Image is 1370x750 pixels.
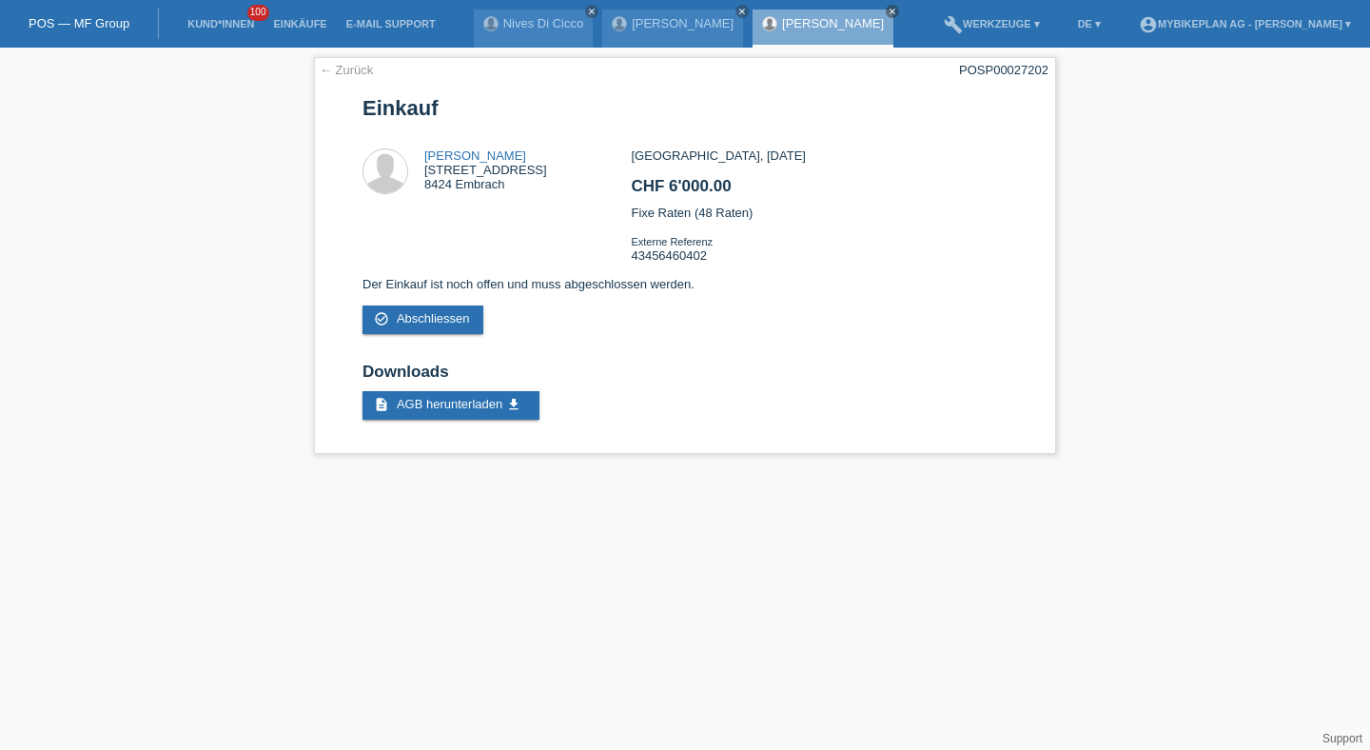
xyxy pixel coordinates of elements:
[397,397,502,411] span: AGB herunterladen
[631,148,1007,277] div: [GEOGRAPHIC_DATA], [DATE] Fixe Raten (48 Raten) 43456460402
[424,148,526,163] a: [PERSON_NAME]
[944,15,963,34] i: build
[1068,18,1110,30] a: DE ▾
[362,363,1008,391] h2: Downloads
[362,96,1008,120] h1: Einkauf
[424,148,547,191] div: [STREET_ADDRESS] 8424 Embrach
[587,7,597,16] i: close
[886,5,899,18] a: close
[506,397,521,412] i: get_app
[585,5,598,18] a: close
[178,18,264,30] a: Kund*innen
[374,311,389,326] i: check_circle_outline
[959,63,1048,77] div: POSP00027202
[374,397,389,412] i: description
[1129,18,1360,30] a: account_circleMybikeplan AG - [PERSON_NAME] ▾
[631,236,713,247] span: Externe Referenz
[737,7,747,16] i: close
[264,18,336,30] a: Einkäufe
[362,391,539,420] a: description AGB herunterladen get_app
[888,7,897,16] i: close
[247,5,270,21] span: 100
[397,311,470,326] span: Abschliessen
[362,306,483,334] a: check_circle_outline Abschliessen
[503,16,584,30] a: Nives Di Cicco
[337,18,445,30] a: E-Mail Support
[362,277,1008,291] p: Der Einkauf ist noch offen und muss abgeschlossen werden.
[1322,732,1362,745] a: Support
[1139,15,1158,34] i: account_circle
[29,16,129,30] a: POS — MF Group
[320,63,373,77] a: ← Zurück
[631,177,1007,206] h2: CHF 6'000.00
[632,16,734,30] a: [PERSON_NAME]
[735,5,749,18] a: close
[782,16,884,30] a: [PERSON_NAME]
[934,18,1049,30] a: buildWerkzeuge ▾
